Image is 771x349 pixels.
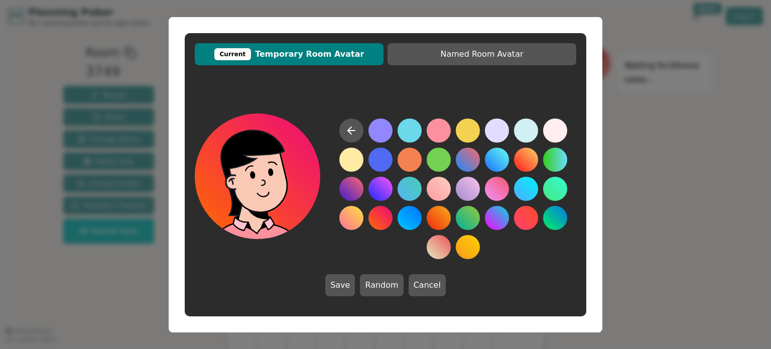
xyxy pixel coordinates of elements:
button: Save [325,274,355,296]
span: Named Room Avatar [393,48,571,60]
span: Temporary Room Avatar [200,48,378,60]
button: CurrentTemporary Room Avatar [195,43,383,65]
div: Current [214,48,251,60]
button: Cancel [409,274,446,296]
button: Random [360,274,403,296]
button: Named Room Avatar [388,43,576,65]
